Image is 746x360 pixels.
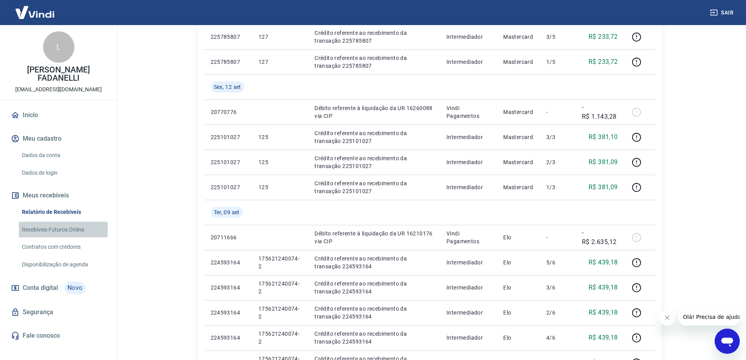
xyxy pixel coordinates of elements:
iframe: Fechar mensagem [659,310,675,326]
p: 224593164 [211,284,246,291]
p: [EMAIL_ADDRESS][DOMAIN_NAME] [15,85,102,94]
p: -R$ 1.143,28 [582,103,618,121]
span: Sex, 12 set [214,83,241,91]
p: Elo [503,334,534,342]
p: Crédito referente ao recebimento da transação 225785807 [314,54,434,70]
span: Olá! Precisa de ajuda? [5,5,66,12]
p: 1/5 [546,58,569,66]
p: 2/3 [546,158,569,166]
p: Intermediador [446,284,491,291]
img: Vindi [9,0,60,24]
p: Mastercard [503,183,534,191]
a: Dados da conta [19,147,108,163]
p: R$ 381,10 [589,132,618,142]
p: 225101027 [211,133,246,141]
p: 175621240074-2 [258,280,302,295]
p: [PERSON_NAME] FADANELLI [6,66,111,82]
p: Intermediador [446,309,491,317]
iframe: Botão para abrir a janela de mensagens [715,329,740,354]
p: - [546,233,569,241]
p: R$ 439,18 [589,258,618,267]
p: Mastercard [503,158,534,166]
a: Recebíveis Futuros Online [19,222,108,238]
p: Mastercard [503,108,534,116]
p: R$ 233,72 [589,32,618,42]
p: Intermediador [446,183,491,191]
p: 20770776 [211,108,246,116]
p: 127 [258,58,302,66]
p: Vindi Pagamentos [446,230,491,245]
p: 175621240074-2 [258,255,302,270]
p: Intermediador [446,58,491,66]
p: 5/6 [546,259,569,266]
p: R$ 233,72 [589,57,618,67]
p: Elo [503,284,534,291]
p: Crédito referente ao recebimento da transação 225101027 [314,179,434,195]
span: Novo [64,282,86,294]
p: Débito referente à liquidação da UR 16210176 via CIP [314,230,434,245]
p: Crédito referente ao recebimento da transação 224593164 [314,280,434,295]
p: 224593164 [211,259,246,266]
p: Crédito referente ao recebimento da transação 224593164 [314,255,434,270]
button: Sair [708,5,737,20]
p: 225101027 [211,183,246,191]
a: Fale conosco [9,327,108,344]
p: 1/3 [546,183,569,191]
p: Intermediador [446,259,491,266]
p: 225785807 [211,58,246,66]
p: Mastercard [503,58,534,66]
p: 3/3 [546,133,569,141]
a: Segurança [9,304,108,321]
p: 224593164 [211,309,246,317]
p: 225785807 [211,33,246,41]
p: Intermediador [446,133,491,141]
p: Crédito referente ao recebimento da transação 225101027 [314,129,434,145]
p: Crédito referente ao recebimento da transação 224593164 [314,330,434,346]
a: Contratos com credores [19,239,108,255]
p: Elo [503,259,534,266]
a: Início [9,107,108,124]
span: Ter, 09 set [214,208,240,216]
span: Conta digital [23,282,58,293]
p: 4/6 [546,334,569,342]
a: Disponibilização de agenda [19,257,108,273]
p: R$ 439,18 [589,283,618,292]
p: 127 [258,33,302,41]
iframe: Mensagem da empresa [678,308,740,326]
p: 3/6 [546,284,569,291]
p: Crédito referente ao recebimento da transação 225101027 [314,154,434,170]
p: R$ 439,18 [589,308,618,317]
p: R$ 381,09 [589,183,618,192]
p: Crédito referente ao recebimento da transação 224593164 [314,305,434,320]
button: Meus recebíveis [9,187,108,204]
p: R$ 439,18 [589,333,618,342]
p: 125 [258,183,302,191]
p: 3/5 [546,33,569,41]
p: Elo [503,233,534,241]
p: 175621240074-2 [258,305,302,320]
p: Mastercard [503,33,534,41]
p: Intermediador [446,334,491,342]
a: Conta digitalNovo [9,279,108,297]
a: Dados de login [19,165,108,181]
p: Débito referente à liquidação da UR 16260088 via CIP [314,104,434,120]
p: 20711666 [211,233,246,241]
p: R$ 381,09 [589,157,618,167]
div: L [43,31,74,63]
p: 225101027 [211,158,246,166]
p: Intermediador [446,33,491,41]
a: Relatório de Recebíveis [19,204,108,220]
button: Meu cadastro [9,130,108,147]
p: 175621240074-2 [258,330,302,346]
p: Intermediador [446,158,491,166]
p: - [546,108,569,116]
p: 2/6 [546,309,569,317]
p: 125 [258,133,302,141]
p: Vindi Pagamentos [446,104,491,120]
p: Mastercard [503,133,534,141]
p: Elo [503,309,534,317]
p: Crédito referente ao recebimento da transação 225785807 [314,29,434,45]
p: 224593164 [211,334,246,342]
p: 125 [258,158,302,166]
p: -R$ 2.635,12 [582,228,618,247]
